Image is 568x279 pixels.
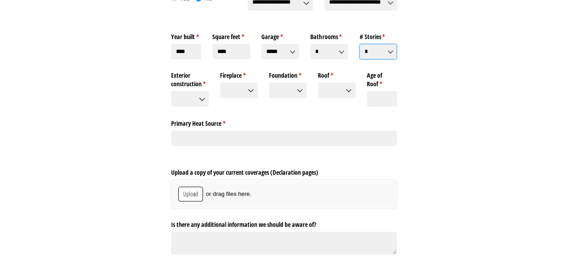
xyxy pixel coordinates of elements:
label: Fireplace [220,68,258,80]
label: Year built [171,29,202,41]
label: Garage [261,29,299,41]
label: Square feet [212,29,250,41]
label: Is there any additional information we should be aware of? [171,217,397,229]
label: Bathrooms [310,29,348,41]
label: Roof [318,68,356,80]
span: or drag files here. [206,190,251,198]
label: Exterior construction [171,68,209,89]
button: Upload [178,186,203,201]
label: Age of Roof [367,68,397,89]
span: Upload [183,189,198,199]
label: Foundation [269,68,307,80]
label: # Stories [359,29,397,41]
label: Upload a copy of your current coverages (Declaration pages) [171,165,397,177]
label: Primary Heat Source [171,116,397,128]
